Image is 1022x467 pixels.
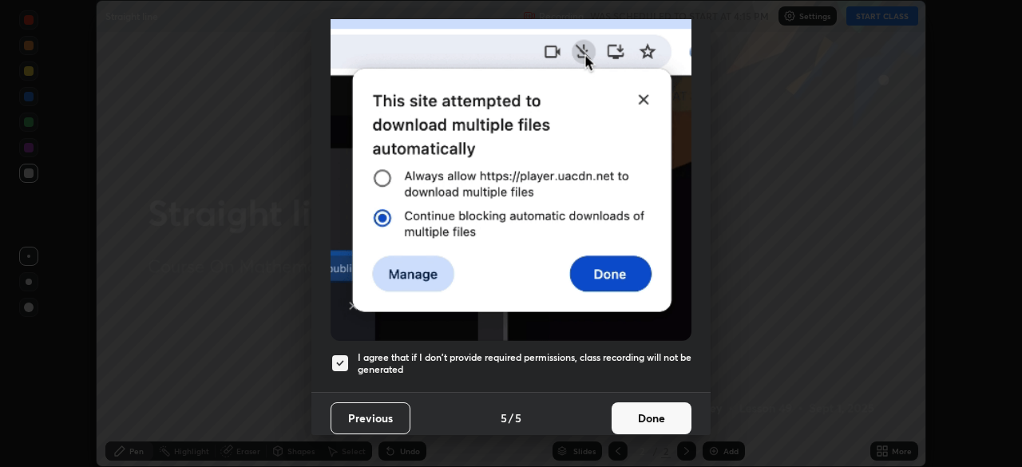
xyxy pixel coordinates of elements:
button: Done [612,402,691,434]
h4: 5 [515,410,521,426]
h4: / [509,410,513,426]
h4: 5 [501,410,507,426]
button: Previous [331,402,410,434]
h5: I agree that if I don't provide required permissions, class recording will not be generated [358,351,691,376]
